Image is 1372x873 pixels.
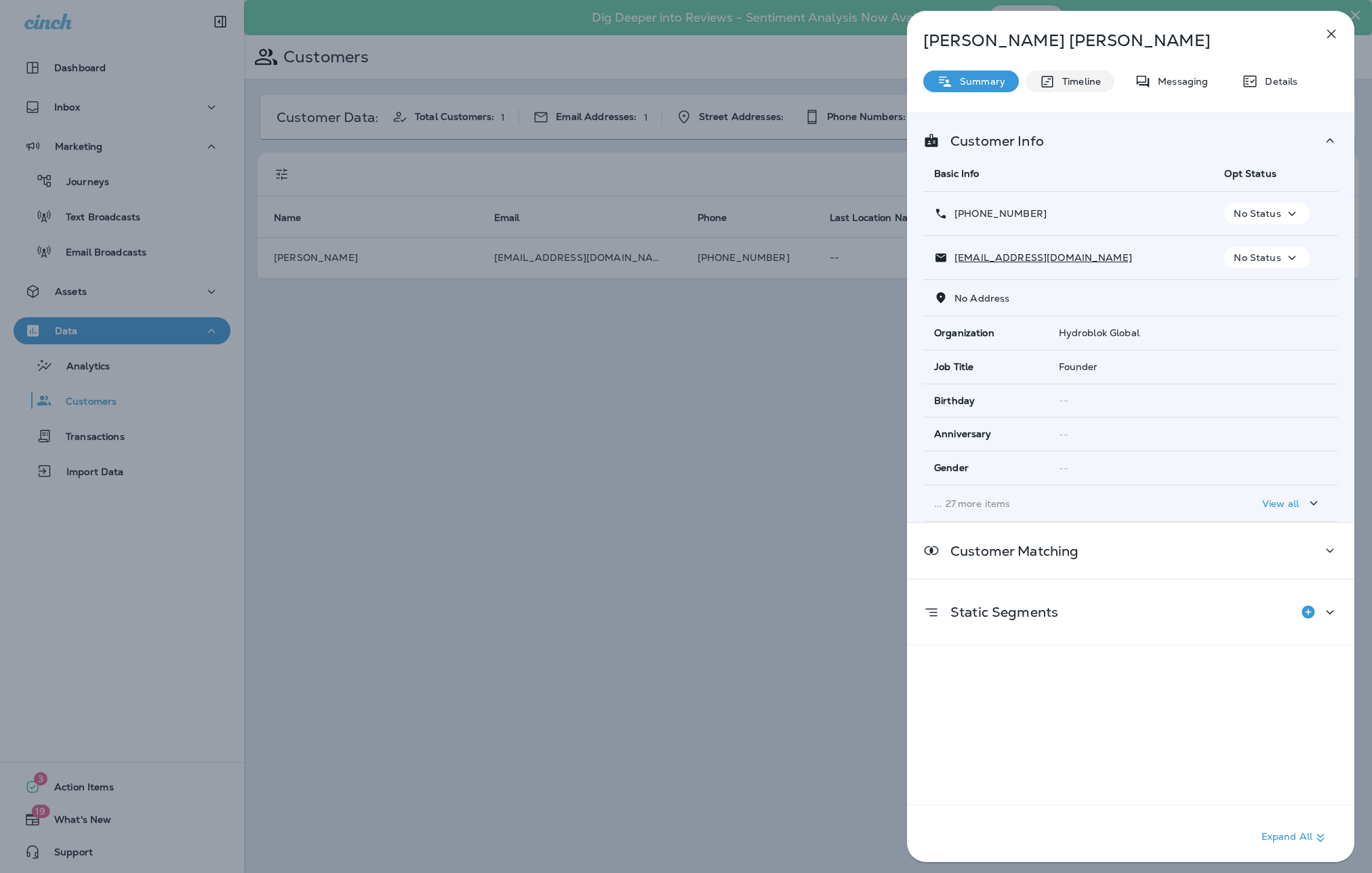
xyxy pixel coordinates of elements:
[1059,394,1068,407] span: --
[1224,203,1309,224] button: No Status
[934,167,979,180] span: Basic Info
[940,607,1058,617] p: Static Segments
[1234,252,1280,263] p: No Status
[934,462,969,474] span: Gender
[940,546,1078,556] p: Customer Matching
[1059,361,1098,373] span: Founder
[923,31,1293,50] p: [PERSON_NAME] [PERSON_NAME]
[1224,167,1276,180] span: Opt Status
[934,428,992,440] span: Anniversary
[934,327,994,339] span: Organization
[1256,826,1334,850] button: Expand All
[948,252,1132,263] p: [EMAIL_ADDRESS][DOMAIN_NAME]
[934,361,973,373] span: Job Title
[1224,247,1309,268] button: No Status
[1262,830,1329,846] p: Expand All
[1059,462,1068,474] span: --
[934,395,975,407] span: Birthday
[948,208,1047,219] p: [PHONE_NUMBER]
[1059,428,1068,441] span: --
[940,136,1044,146] p: Customer Info
[1258,76,1297,87] p: Details
[1059,327,1139,339] span: Hydroblok Global
[948,293,1009,304] p: No Address
[1262,498,1299,509] p: View all
[1234,208,1280,219] p: No Status
[953,76,1005,87] p: Summary
[1055,76,1101,87] p: Timeline
[1151,76,1208,87] p: Messaging
[1257,491,1327,516] button: View all
[934,498,1203,509] p: ... 27 more items
[1295,598,1322,626] button: Add to Static Segment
